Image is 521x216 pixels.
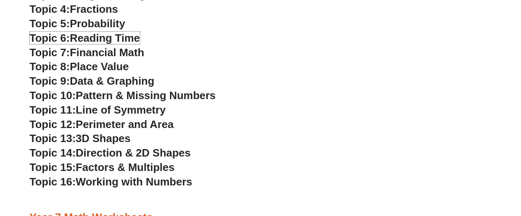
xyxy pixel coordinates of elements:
[30,118,174,131] a: Topic 12:Perimeter and Area
[30,17,70,30] span: Topic 5:
[70,60,129,73] span: Place Value
[70,75,154,87] span: Data & Graphing
[30,161,76,173] span: Topic 15:
[76,104,166,116] span: Line of Symmetry
[70,32,140,44] span: Reading Time
[30,75,70,87] span: Topic 9:
[30,89,216,102] a: Topic 10:Pattern & Missing Numbers
[384,123,521,216] iframe: Chat Widget
[30,118,76,131] span: Topic 12:
[30,132,131,145] a: Topic 13:3D Shapes
[30,60,70,73] span: Topic 8:
[30,147,76,159] span: Topic 14:
[76,89,216,102] span: Pattern & Missing Numbers
[70,17,125,30] span: Probability
[30,75,155,87] a: Topic 9:Data & Graphing
[30,104,166,116] a: Topic 11:Line of Symmetry
[76,118,174,131] span: Perimeter and Area
[70,3,118,15] span: Fractions
[30,161,175,173] a: Topic 15:Factors & Multiples
[30,147,191,159] a: Topic 14:Direction & 2D Shapes
[30,89,76,102] span: Topic 10:
[30,32,140,44] a: Topic 6:Reading Time
[30,104,76,116] span: Topic 11:
[30,3,70,15] span: Topic 4:
[30,60,129,73] a: Topic 8:Place Value
[30,176,193,188] a: Topic 16:Working with Numbers
[30,17,125,30] a: Topic 5:Probability
[76,132,131,145] span: 3D Shapes
[30,46,144,59] a: Topic 7:Financial Math
[30,176,76,188] span: Topic 16:
[76,161,175,173] span: Factors & Multiples
[30,3,118,15] a: Topic 4:Fractions
[76,176,192,188] span: Working with Numbers
[30,32,70,44] span: Topic 6:
[30,132,76,145] span: Topic 13:
[30,46,70,59] span: Topic 7:
[76,147,191,159] span: Direction & 2D Shapes
[70,46,144,59] span: Financial Math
